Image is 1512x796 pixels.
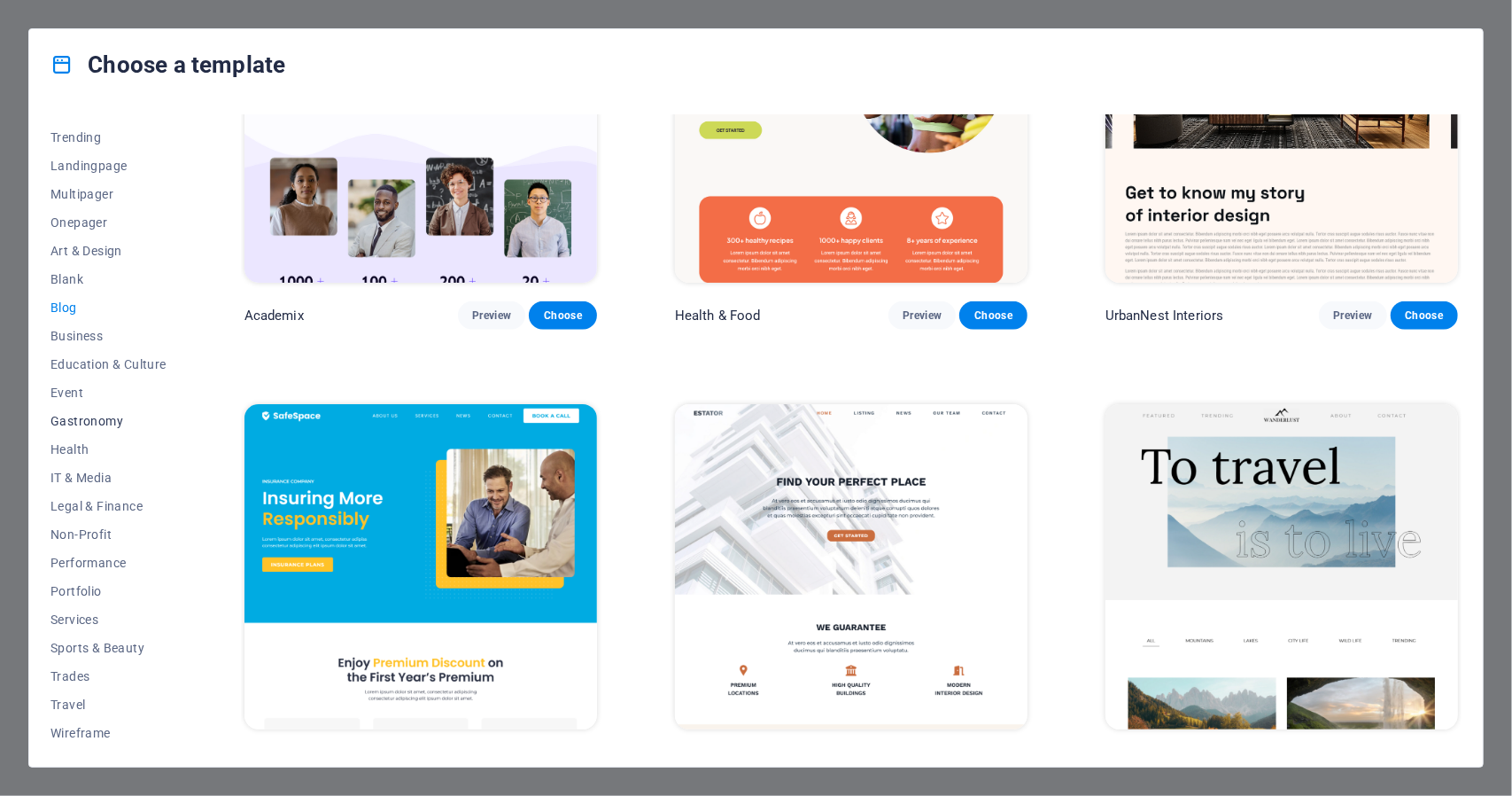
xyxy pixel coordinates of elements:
button: Travel [50,691,167,719]
span: Onepager [50,215,167,230]
button: Legal & Finance [50,492,167,520]
span: Art & Design [50,244,167,258]
span: Performance [50,556,167,570]
span: Preview [472,308,511,323]
button: Performance [50,549,167,577]
span: Portfolio [50,584,167,598]
span: Multipager [50,187,167,201]
h4: Choose a template [50,51,285,79]
button: Choose [529,301,596,330]
button: Trades [50,662,167,691]
button: Choose [1391,301,1458,330]
span: Choose [543,308,582,323]
span: Preview [1333,308,1372,323]
span: Choose [973,308,1012,323]
button: Education & Culture [50,350,167,378]
span: Health [50,442,167,457]
button: Business [50,322,167,350]
span: Education & Culture [50,357,167,371]
button: IT & Media [50,464,167,492]
button: Art & Design [50,237,167,265]
button: Services [50,605,167,634]
span: Event [50,386,167,400]
p: Academix [244,307,304,324]
img: SafeSpace [244,404,597,730]
span: Trending [50,130,167,144]
span: Services [50,613,167,627]
button: Preview [1319,301,1386,330]
img: Wanderlust [1105,404,1458,730]
button: Event [50,378,167,407]
button: Onepager [50,208,167,237]
span: Preview [903,308,942,323]
span: Wireframe [50,726,167,740]
p: Health & Food [675,307,761,324]
button: Choose [959,301,1027,330]
button: Trending [50,123,167,152]
button: Preview [458,301,525,330]
span: Travel [50,698,167,712]
button: Gastronomy [50,407,167,435]
span: Business [50,329,167,343]
span: Landingpage [50,159,167,173]
span: Sports & Beauty [50,641,167,655]
button: Health [50,435,167,464]
span: Gastronomy [50,414,167,428]
button: Blank [50,265,167,293]
button: Portfolio [50,577,167,605]
span: Legal & Finance [50,499,167,513]
p: UrbanNest Interiors [1105,307,1224,324]
button: Blog [50,293,167,322]
span: Blank [50,272,167,286]
button: Landingpage [50,152,167,180]
span: IT & Media [50,471,167,485]
button: Sports & Beauty [50,634,167,662]
button: Preview [888,301,956,330]
span: Trades [50,669,167,683]
button: Wireframe [50,719,167,747]
span: Blog [50,300,167,315]
span: Non-Profit [50,527,167,542]
img: Estator [675,404,1027,730]
button: Non-Profit [50,520,167,549]
button: Multipager [50,180,167,208]
span: Choose [1405,308,1444,323]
